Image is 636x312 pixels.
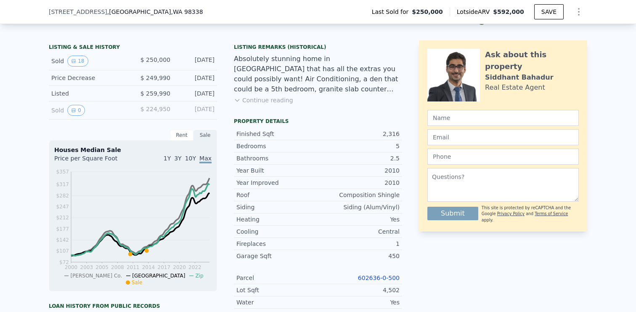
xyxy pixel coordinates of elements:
[164,155,171,162] span: 1Y
[132,280,143,285] span: Sale
[56,193,69,199] tspan: $282
[177,56,215,67] div: [DATE]
[140,56,170,63] span: $ 250,000
[177,105,215,116] div: [DATE]
[56,237,69,243] tspan: $142
[412,8,443,16] span: $250,000
[318,191,400,199] div: Composition Shingle
[49,303,217,309] div: Loan history from public records
[236,298,318,307] div: Water
[188,264,201,270] tspan: 2022
[158,264,171,270] tspan: 2017
[177,74,215,82] div: [DATE]
[236,130,318,138] div: Finished Sqft
[111,264,124,270] tspan: 2008
[140,90,170,97] span: $ 259,990
[51,89,126,98] div: Listed
[142,264,155,270] tspan: 2014
[56,181,69,187] tspan: $317
[199,155,212,163] span: Max
[51,105,126,116] div: Sold
[65,264,78,270] tspan: 2000
[482,205,579,223] div: This site is protected by reCAPTCHA and the Google and apply.
[427,110,579,126] input: Name
[318,240,400,248] div: 1
[318,227,400,236] div: Central
[177,89,215,98] div: [DATE]
[140,75,170,81] span: $ 249,990
[54,154,133,168] div: Price per Square Foot
[236,252,318,260] div: Garage Sqft
[493,8,524,15] span: $592,000
[236,215,318,224] div: Heating
[56,204,69,210] tspan: $247
[236,154,318,163] div: Bathrooms
[318,252,400,260] div: 450
[236,227,318,236] div: Cooling
[318,130,400,138] div: 2,316
[318,298,400,307] div: Yes
[318,203,400,211] div: Siding (Alum/Vinyl)
[195,273,203,279] span: Zip
[127,264,140,270] tspan: 2011
[570,3,587,20] button: Show Options
[372,8,412,16] span: Last Sold for
[132,273,185,279] span: [GEOGRAPHIC_DATA]
[49,8,107,16] span: [STREET_ADDRESS]
[59,259,69,265] tspan: $72
[51,74,126,82] div: Price Decrease
[185,155,196,162] span: 10Y
[95,264,109,270] tspan: 2005
[193,130,217,141] div: Sale
[56,226,69,232] tspan: $177
[497,211,525,216] a: Privacy Policy
[67,105,85,116] button: View historical data
[174,155,181,162] span: 3Y
[70,273,122,279] span: [PERSON_NAME] Co.
[234,54,402,94] div: Absolutely stunning home in [GEOGRAPHIC_DATA] that has all the extras you could possibly want! Ai...
[427,129,579,145] input: Email
[236,191,318,199] div: Roof
[427,207,478,220] button: Submit
[236,274,318,282] div: Parcel
[236,240,318,248] div: Fireplaces
[67,56,88,67] button: View historical data
[54,146,212,154] div: Houses Median Sale
[318,166,400,175] div: 2010
[236,286,318,294] div: Lot Sqft
[534,4,564,19] button: SAVE
[107,8,203,16] span: , [GEOGRAPHIC_DATA]
[236,166,318,175] div: Year Built
[234,96,293,104] button: Continue reading
[173,264,186,270] tspan: 2020
[485,83,545,93] div: Real Estate Agent
[485,72,554,83] div: Siddhant Bahadur
[358,275,400,281] a: 602636-0-500
[318,154,400,163] div: 2.5
[318,179,400,187] div: 2010
[236,179,318,187] div: Year Improved
[51,56,126,67] div: Sold
[80,264,93,270] tspan: 2003
[236,203,318,211] div: Siding
[140,106,170,112] span: $ 224,950
[171,8,203,15] span: , WA 98338
[49,44,217,52] div: LISTING & SALE HISTORY
[234,118,402,125] div: Property details
[427,149,579,165] input: Phone
[236,142,318,150] div: Bedrooms
[535,211,568,216] a: Terms of Service
[56,248,69,254] tspan: $107
[485,49,579,72] div: Ask about this property
[56,215,69,221] tspan: $212
[318,215,400,224] div: Yes
[457,8,493,16] span: Lotside ARV
[170,130,193,141] div: Rent
[234,44,402,51] div: Listing Remarks (Historical)
[56,169,69,175] tspan: $357
[318,142,400,150] div: 5
[318,286,400,294] div: 4,502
